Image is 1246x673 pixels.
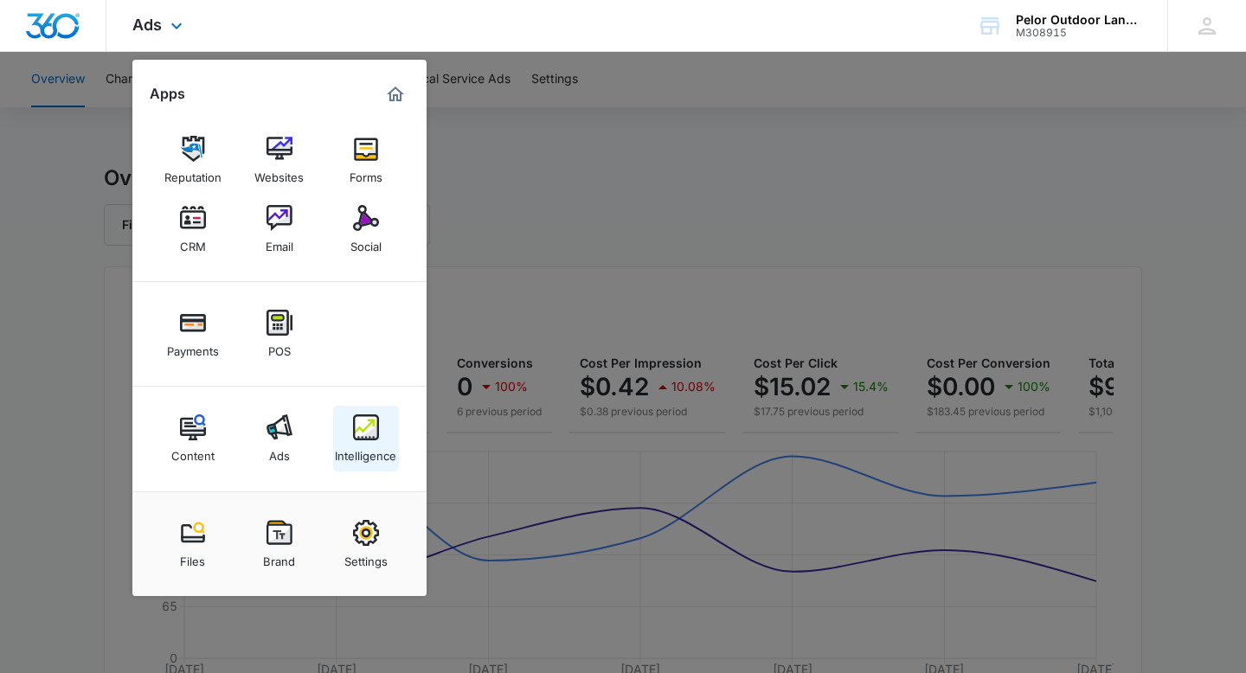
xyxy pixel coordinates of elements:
a: Marketing 360® Dashboard [382,80,409,108]
div: Websites [254,162,304,184]
a: POS [247,301,312,367]
h2: Apps [150,86,185,102]
a: Intelligence [333,406,399,471]
div: Reputation [164,162,222,184]
a: CRM [160,196,226,262]
div: account name [1016,13,1142,27]
a: Settings [333,511,399,577]
div: Payments [167,336,219,358]
a: Forms [333,127,399,193]
a: Brand [247,511,312,577]
a: Reputation [160,127,226,193]
div: Social [350,231,382,253]
a: Files [160,511,226,577]
a: Payments [160,301,226,367]
div: Forms [350,162,382,184]
a: Content [160,406,226,471]
div: CRM [180,231,206,253]
a: Websites [247,127,312,193]
div: account id [1016,27,1142,39]
div: Settings [344,546,388,568]
div: Intelligence [335,440,396,463]
div: Brand [263,546,295,568]
a: Ads [247,406,312,471]
div: Ads [269,440,290,463]
div: POS [268,336,291,358]
span: Ads [132,16,162,34]
div: Email [266,231,293,253]
div: Files [180,546,205,568]
a: Email [247,196,312,262]
div: Content [171,440,215,463]
a: Social [333,196,399,262]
